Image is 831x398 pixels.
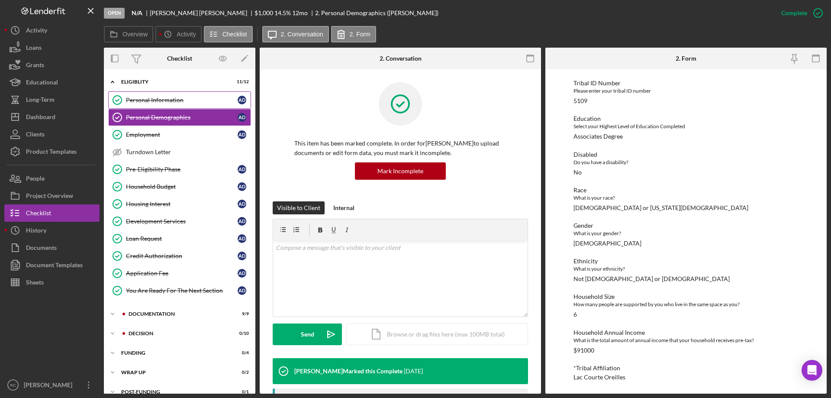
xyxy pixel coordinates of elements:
div: Internal [333,201,354,214]
div: Household Size [573,293,799,300]
div: You Are Ready For The Next Section [126,287,238,294]
button: 2. Conversation [262,26,329,42]
a: Housing InterestAD [108,195,251,213]
div: A D [238,269,246,278]
div: 2. Form [676,55,696,62]
a: Household BudgetAD [108,178,251,195]
div: Ethnicity [573,258,799,265]
div: Development Services [126,218,238,225]
div: 0 / 1 [233,389,249,395]
button: Overview [104,26,153,42]
div: Do you have a disability? [573,158,799,167]
div: Loan Request [126,235,238,242]
b: N/A [132,10,142,16]
div: Product Templates [26,143,77,162]
p: This item has been marked complete. In order for [PERSON_NAME] to upload documents or edit form d... [294,139,506,158]
button: Complete [773,4,827,22]
div: Eligiblity [121,79,227,84]
div: Documentation [129,311,227,317]
button: Educational [4,74,100,91]
div: Send [301,324,314,345]
span: $1,000 [254,9,273,16]
div: Wrap up [121,370,227,375]
button: Project Overview [4,187,100,204]
div: 14.5 % [274,10,291,16]
button: Loans [4,39,100,56]
a: History [4,222,100,239]
div: 5109 [573,97,587,104]
div: Not [DEMOGRAPHIC_DATA] or [DEMOGRAPHIC_DATA] [573,275,730,282]
a: Checklist [4,204,100,222]
button: Activity [4,22,100,39]
div: 2. Personal Demographics ([PERSON_NAME]) [315,10,438,16]
text: RC [10,383,16,388]
div: Document Templates [26,256,83,276]
a: Grants [4,56,100,74]
div: 6 [573,311,577,318]
div: Open Intercom Messenger [802,360,822,381]
div: Employment [126,131,238,138]
label: 2. Conversation [281,31,323,38]
button: People [4,170,100,187]
a: Personal DemographicsAD [108,109,251,126]
div: Complete [781,4,807,22]
div: Personal Information [126,97,238,104]
div: Personal Demographics [126,114,238,121]
label: Checklist [222,31,247,38]
a: Dashboard [4,108,100,126]
a: Credit AuthorizationAD [108,247,251,265]
button: Product Templates [4,143,100,160]
a: Loan RequestAD [108,230,251,247]
div: Loans [26,39,42,58]
div: Project Overview [26,187,73,207]
div: Race [573,187,799,194]
div: Disabled [573,151,799,158]
a: You Are Ready For The Next SectionAD [108,282,251,299]
button: Documents [4,239,100,256]
div: Checklist [167,55,192,62]
div: What is your gender? [573,229,799,238]
div: How many people are supported by you who live in the same space as you? [573,300,799,309]
div: 12 mo [292,10,308,16]
div: Tribal ID Number [573,80,799,87]
div: A D [238,130,246,139]
div: A D [238,96,246,104]
div: A D [238,252,246,260]
div: Associates Degree [573,133,623,140]
div: A D [238,200,246,208]
div: Dashboard [26,108,55,128]
div: Household Budget [126,183,238,190]
div: Visible to Client [277,201,320,214]
div: Open [104,8,125,19]
label: 2. Form [350,31,370,38]
div: 11 / 12 [233,79,249,84]
label: Overview [122,31,148,38]
button: Visible to Client [273,201,325,214]
div: Select your Highest Level of Education Completed [573,122,799,131]
a: Pre-Eligibility PhaseAD [108,161,251,178]
button: Sheets [4,274,100,291]
div: Mark Incomplete [377,162,423,180]
button: Document Templates [4,256,100,274]
div: *Tribal Affiliation [573,365,799,372]
div: [DEMOGRAPHIC_DATA] [573,240,641,247]
button: Activity [155,26,201,42]
div: Gender [573,222,799,229]
button: Internal [329,201,359,214]
div: Post-Funding [121,389,227,395]
a: EmploymentAD [108,126,251,143]
div: Decision [129,331,227,336]
div: Funding [121,350,227,356]
a: Personal InformationAD [108,91,251,109]
div: Education [573,115,799,122]
a: Application FeeAD [108,265,251,282]
div: 2. Conversation [380,55,422,62]
div: Pre-Eligibility Phase [126,166,238,173]
div: 0 / 4 [233,350,249,356]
